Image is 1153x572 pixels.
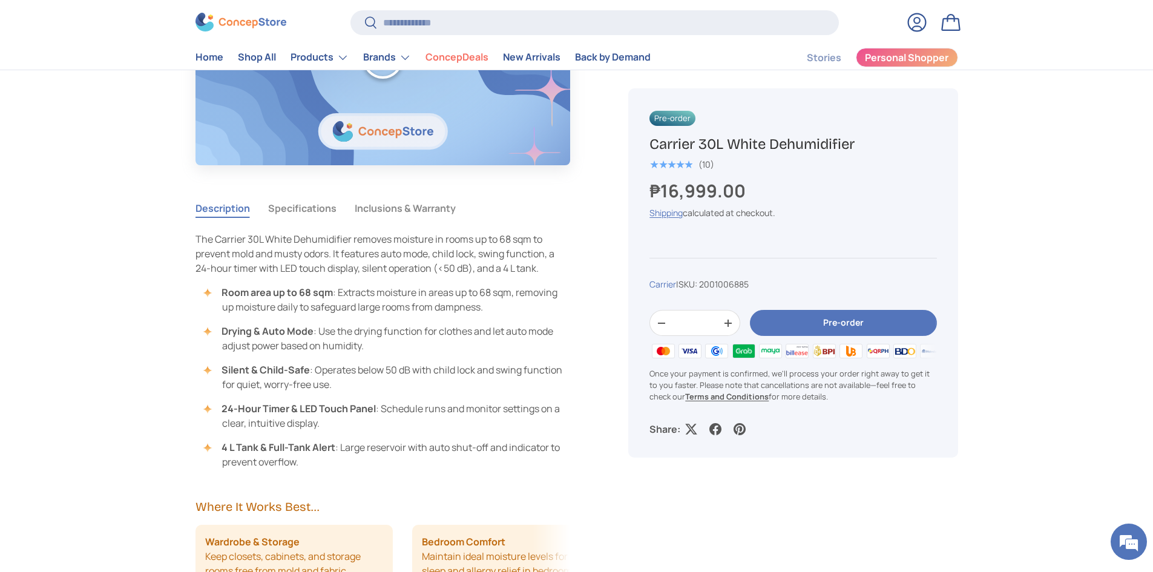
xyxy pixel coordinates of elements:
[575,46,651,70] a: Back by Demand
[649,206,936,219] div: calculated at checkout.
[63,68,203,84] div: Chat with us now
[649,135,936,154] h1: Carrier 30L White Dehumidifier
[195,194,250,222] button: Description
[750,311,936,337] button: Pre-order
[703,342,730,360] img: gcash
[649,179,749,203] strong: ₱16,999.00
[208,440,571,469] li: : Large reservoir with auto shut-off and indicator to prevent overflow.
[70,153,167,275] span: We're online!
[649,157,714,170] a: 5.0 out of 5.0 stars (10)
[918,342,945,360] img: metrobank
[730,342,757,360] img: grabpay
[222,286,333,299] strong: Room area up to 68 sqm
[355,194,456,222] button: Inclusions & Warranty
[195,498,571,515] h2: Where It Works Best...
[205,534,300,549] strong: Wardrobe & Storage
[6,330,231,373] textarea: Type your message and hit 'Enter'
[649,159,692,171] span: ★★★★★
[199,6,228,35] div: Minimize live chat window
[222,441,335,454] strong: 4 L Tank & Full-Tank Alert
[856,48,958,67] a: Personal Shopper
[195,46,223,70] a: Home
[222,324,314,338] strong: Drying & Auto Mode
[425,46,488,70] a: ConcepDeals
[865,53,948,63] span: Personal Shopper
[356,45,418,70] summary: Brands
[677,342,703,360] img: visa
[784,342,810,360] img: billease
[649,111,695,126] span: Pre-order
[268,194,337,222] button: Specifications
[195,13,286,32] img: ConcepStore
[208,324,571,353] li: : Use the drying function for clothes and let auto mode adjust power based on humidity.
[649,368,936,403] p: Once your payment is confirmed, we'll process your order right away to get it to you faster. Plea...
[649,207,683,219] a: Shipping
[649,159,692,170] div: 5.0 out of 5.0 stars
[422,534,505,549] strong: Bedroom Comfort
[649,422,680,436] p: Share:
[222,402,376,415] strong: 24-Hour Timer & LED Touch Panel
[757,342,784,360] img: maya
[283,45,356,70] summary: Products
[699,278,749,290] span: 2001006885
[838,342,864,360] img: ubp
[208,363,571,392] li: : Operates below 50 dB with child lock and swing function for quiet, worry-free use.
[676,278,749,290] span: |
[649,342,676,360] img: master
[685,391,769,402] a: Terms and Conditions
[811,342,838,360] img: bpi
[698,160,714,169] div: (10)
[208,401,571,430] li: : Schedule runs and monitor settings on a clear, intuitive display.
[503,46,560,70] a: New Arrivals
[649,278,676,290] a: Carrier
[238,46,276,70] a: Shop All
[864,342,891,360] img: qrph
[208,285,571,314] li: : Extracts moisture in areas up to 68 sqm, removing up moisture daily to safeguard large rooms fr...
[807,46,841,70] a: Stories
[195,45,651,70] nav: Primary
[195,232,554,275] span: The Carrier 30L White Dehumidifier removes moisture in rooms up to 68 sqm to prevent mold and mus...
[778,45,958,70] nav: Secondary
[678,278,697,290] span: SKU:
[892,342,918,360] img: bdo
[222,363,310,376] strong: Silent & Child-Safe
